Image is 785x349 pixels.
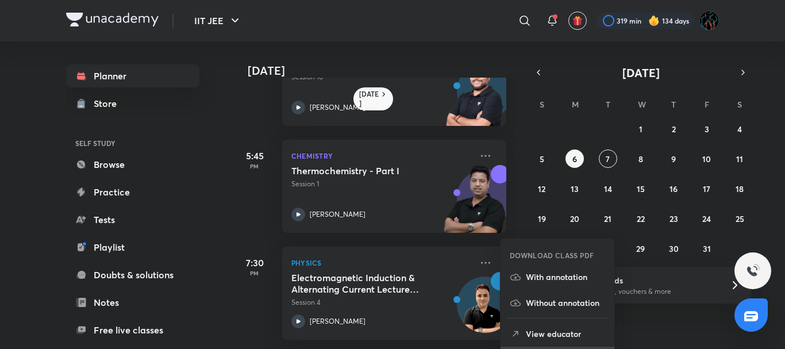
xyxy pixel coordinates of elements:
[737,124,742,135] abbr: October 4, 2025
[66,153,199,176] a: Browse
[672,124,676,135] abbr: October 2, 2025
[310,102,365,113] p: [PERSON_NAME]
[66,92,199,115] a: Store
[232,256,278,270] h5: 7:30
[443,165,506,244] img: unacademy
[669,243,679,254] abbr: October 30, 2025
[698,239,716,258] button: October 31, 2025
[705,124,709,135] abbr: October 3, 2025
[736,183,744,194] abbr: October 18, 2025
[736,154,743,164] abbr: October 11, 2025
[669,213,678,224] abbr: October 23, 2025
[291,297,472,308] p: Session 4
[526,297,605,309] p: Without annotation
[638,99,646,110] abbr: Wednesday
[637,183,645,194] abbr: October 15, 2025
[572,154,577,164] abbr: October 6, 2025
[736,213,744,224] abbr: October 25, 2025
[632,149,650,168] button: October 8, 2025
[632,209,650,228] button: October 22, 2025
[565,149,584,168] button: October 6, 2025
[66,13,159,29] a: Company Logo
[606,154,610,164] abbr: October 7, 2025
[547,64,735,80] button: [DATE]
[571,183,579,194] abbr: October 13, 2025
[533,209,551,228] button: October 19, 2025
[669,183,678,194] abbr: October 16, 2025
[632,179,650,198] button: October 15, 2025
[291,256,472,270] p: Physics
[572,99,579,110] abbr: Monday
[291,272,434,295] h5: Electromagnetic Induction & Alternating Current Lecture - 4
[575,274,716,286] h6: Refer friends
[510,250,594,260] h6: DOWNLOAD CLASS PDF
[66,13,159,26] img: Company Logo
[540,154,544,164] abbr: October 5, 2025
[730,209,749,228] button: October 25, 2025
[94,97,124,110] div: Store
[538,213,546,224] abbr: October 19, 2025
[703,243,711,254] abbr: October 31, 2025
[291,149,472,163] p: Chemistry
[698,120,716,138] button: October 3, 2025
[632,239,650,258] button: October 29, 2025
[187,9,249,32] button: IIT JEE
[671,99,676,110] abbr: Thursday
[671,154,676,164] abbr: October 9, 2025
[636,243,645,254] abbr: October 29, 2025
[698,149,716,168] button: October 10, 2025
[606,99,610,110] abbr: Tuesday
[66,208,199,231] a: Tests
[730,179,749,198] button: October 18, 2025
[599,149,617,168] button: October 7, 2025
[232,163,278,170] p: PM
[699,11,719,30] img: Umang Raj
[632,120,650,138] button: October 1, 2025
[702,213,711,224] abbr: October 24, 2025
[538,183,545,194] abbr: October 12, 2025
[66,291,199,314] a: Notes
[443,58,506,137] img: unacademy
[359,90,379,108] h6: [DATE]
[66,181,199,204] a: Practice
[526,328,605,340] p: View educator
[702,154,711,164] abbr: October 10, 2025
[604,183,612,194] abbr: October 14, 2025
[622,65,660,80] span: [DATE]
[639,124,642,135] abbr: October 1, 2025
[66,64,199,87] a: Planner
[664,120,683,138] button: October 2, 2025
[232,149,278,163] h5: 5:45
[664,179,683,198] button: October 16, 2025
[746,264,760,278] img: ttu
[66,236,199,259] a: Playlist
[570,213,579,224] abbr: October 20, 2025
[664,239,683,258] button: October 30, 2025
[637,213,645,224] abbr: October 22, 2025
[698,209,716,228] button: October 24, 2025
[232,270,278,277] p: PM
[565,209,584,228] button: October 20, 2025
[66,133,199,153] h6: SELF STUDY
[730,149,749,168] button: October 11, 2025
[66,319,199,342] a: Free live classes
[599,209,617,228] button: October 21, 2025
[638,154,643,164] abbr: October 8, 2025
[604,213,611,224] abbr: October 21, 2025
[664,149,683,168] button: October 9, 2025
[533,179,551,198] button: October 12, 2025
[648,15,660,26] img: streak
[568,11,587,30] button: avatar
[703,183,710,194] abbr: October 17, 2025
[66,263,199,286] a: Doubts & solutions
[526,271,605,283] p: With annotation
[533,149,551,168] button: October 5, 2025
[457,283,513,338] img: Avatar
[698,179,716,198] button: October 17, 2025
[291,179,472,189] p: Session 1
[664,209,683,228] button: October 23, 2025
[737,99,742,110] abbr: Saturday
[705,99,709,110] abbr: Friday
[540,99,544,110] abbr: Sunday
[599,179,617,198] button: October 14, 2025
